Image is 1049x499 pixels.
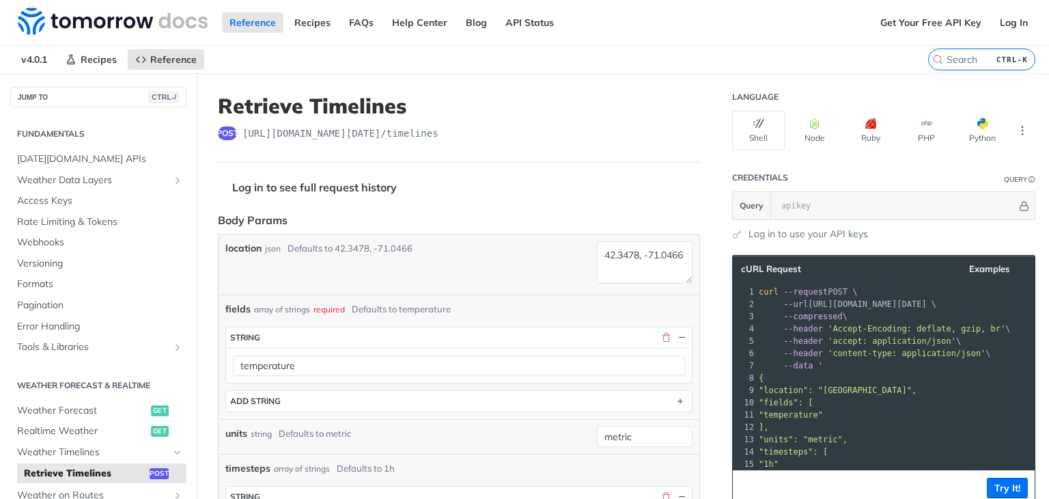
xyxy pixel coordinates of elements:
[341,12,381,33] a: FAQs
[226,327,692,348] button: string
[17,340,169,354] span: Tools & Libraries
[733,347,756,360] div: 6
[759,386,917,395] span: "location": "[GEOGRAPHIC_DATA]",
[17,257,183,271] span: Versioning
[732,92,779,103] div: Language
[458,12,494,33] a: Blog
[10,191,186,211] a: Access Keys
[274,463,330,475] div: array of strings
[759,435,848,444] span: "units": "metric",
[225,427,247,441] label: units
[759,349,991,358] span: \
[498,12,561,33] a: API Status
[733,421,756,433] div: 12
[733,192,771,219] button: Query
[10,316,186,337] a: Error Handling
[172,175,183,186] button: Show subpages for Weather Data Layers
[733,323,756,335] div: 4
[218,94,700,118] h1: Retrieve Timelines
[736,262,816,276] button: cURL Request
[17,463,186,484] a: Retrieve Timelinespost
[242,126,438,140] span: https://api.tomorrow.io/v4/timelines
[992,12,1035,33] a: Log In
[828,336,956,346] span: 'accept: application/json'
[759,373,764,383] span: {
[18,8,208,35] img: Tomorrow.io Weather API Docs
[783,299,808,309] span: --url
[149,92,179,103] span: CTRL-/
[740,200,764,212] span: Query
[225,241,262,256] label: location
[774,192,1017,219] input: apikey
[172,342,183,353] button: Show subpages for Tools & Libraries
[759,398,813,407] span: "fields": [
[218,212,288,228] div: Body Params
[17,236,183,249] span: Webhooks
[733,433,756,446] div: 13
[17,424,148,438] span: Realtime Weather
[225,302,251,316] span: fields
[828,349,985,358] span: 'content-type: application/json'
[732,172,788,183] div: Credentials
[964,262,1028,276] button: Examples
[759,287,858,297] span: POST \
[10,170,186,191] a: Weather Data LayersShow subpages for Weather Data Layers
[384,12,455,33] a: Help Center
[10,379,186,392] h2: Weather Forecast & realtime
[932,54,943,65] svg: Search
[788,111,841,150] button: Node
[10,212,186,232] a: Rate Limiting & Tokens
[733,446,756,458] div: 14
[10,337,186,358] a: Tools & LibrariesShow subpages for Tools & Libraries
[1012,120,1033,141] button: More Languages
[741,263,801,275] span: cURL Request
[10,442,186,463] a: Weather TimelinesHide subpages for Weather Timelines
[10,128,186,140] h2: Fundamentals
[987,478,1028,498] button: Try It!
[230,332,260,342] div: string
[733,335,756,347] div: 5
[222,12,283,33] a: Reference
[287,12,338,33] a: Recipes
[17,278,183,291] span: Formats
[313,304,345,316] div: required
[58,49,124,70] a: Recipes
[17,404,148,418] span: Weather Forecast
[151,405,169,416] span: get
[10,421,186,442] a: Realtime Weatherget
[783,349,823,358] span: --header
[844,111,897,150] button: Ruby
[10,254,186,274] a: Versioning
[151,426,169,437] span: get
[783,324,823,334] span: --header
[733,298,756,310] div: 2
[225,461,270,476] span: timesteps
[17,446,169,459] span: Weather Timelines
[150,468,169,479] span: post
[1029,176,1035,183] i: Information
[969,263,1010,275] span: Examples
[10,149,186,170] a: [DATE][DOMAIN_NAME] APIs
[17,194,183,208] span: Access Keys
[759,287,779,297] span: curl
[254,304,310,316] div: array of strings
[956,111,1009,150] button: Python
[10,295,186,316] a: Pagination
[759,410,823,420] span: "temperature"
[783,287,828,297] span: --request
[740,478,759,498] button: Copy to clipboard
[24,467,146,481] span: Retrieve Timelines
[733,286,756,298] div: 1
[150,53,197,66] span: Reference
[218,126,237,140] span: post
[900,111,953,150] button: PHP
[230,396,281,406] div: ADD string
[17,174,169,187] span: Weather Data Layers
[675,332,688,344] button: Hide
[265,243,281,255] div: json
[733,310,756,323] div: 3
[218,179,397,195] div: Log in to see full request history
[279,427,351,441] div: Defaults to metric
[759,422,768,432] span: ],
[128,49,204,70] a: Reference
